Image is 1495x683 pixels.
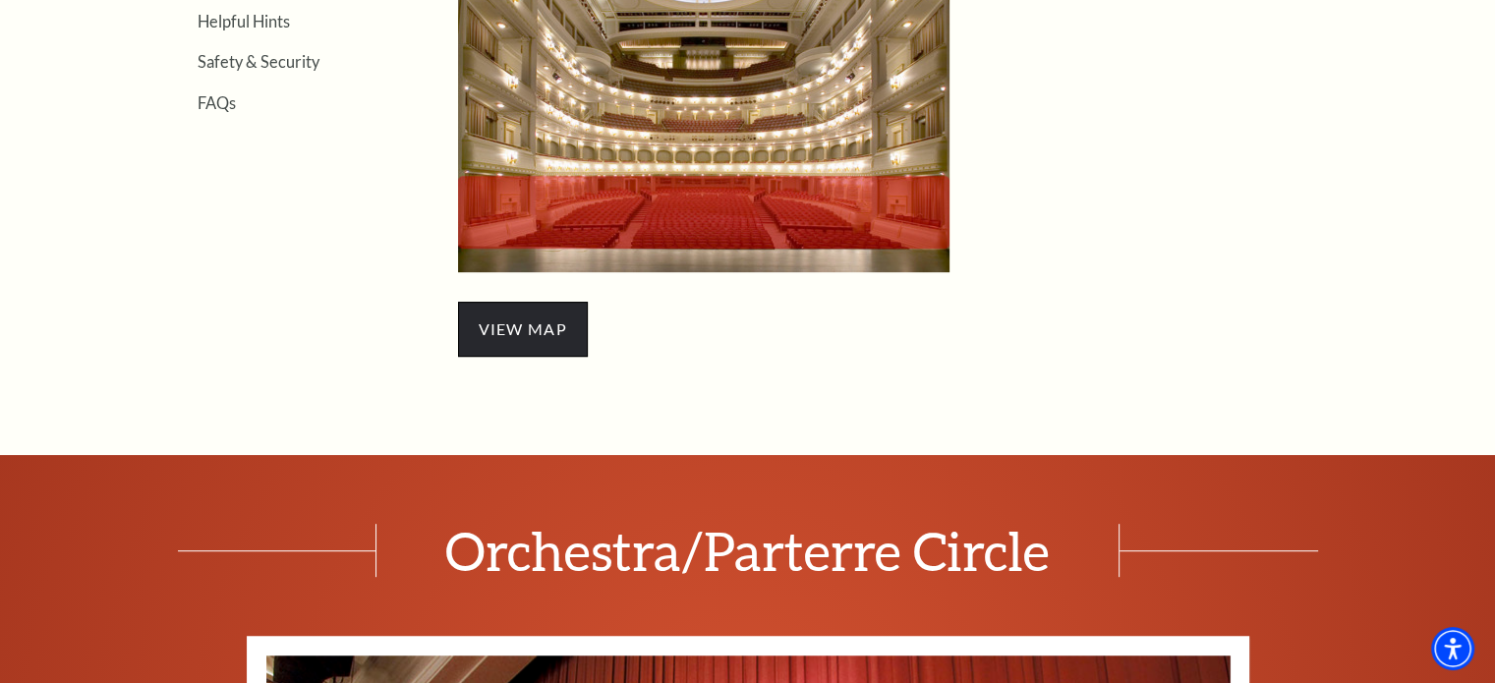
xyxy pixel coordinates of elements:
[375,524,1120,577] span: Orchestra/Parterre Circle
[1431,627,1474,670] div: Accessibility Menu
[458,103,949,126] a: Orchestra/Parterre Circle Seating Map - open in a new tab
[198,93,236,112] a: FAQs
[458,302,588,357] span: view map
[198,52,319,71] a: Safety & Security
[198,12,290,30] a: Helpful Hints
[458,316,588,339] a: view map - open in a new tab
